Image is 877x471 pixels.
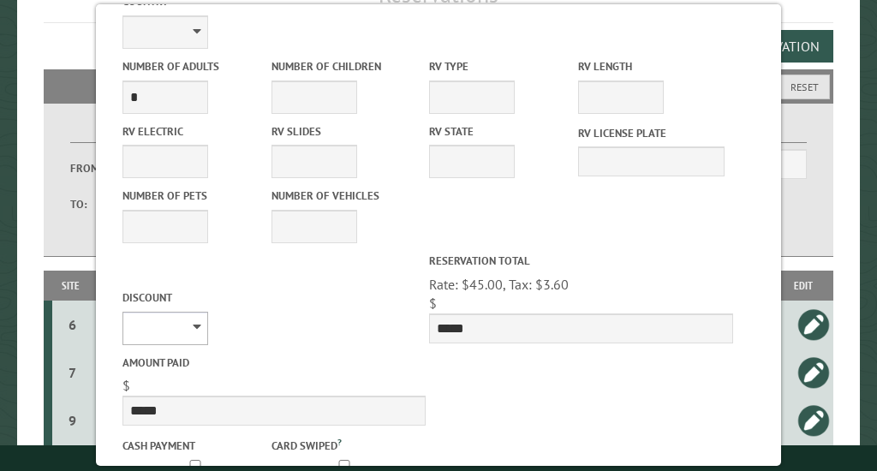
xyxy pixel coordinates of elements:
[70,123,250,143] label: Dates
[429,58,575,75] label: RV Type
[122,355,427,371] label: Amount paid
[59,364,86,381] div: 7
[122,289,427,306] label: Discount
[92,412,224,429] div: [DATE] - [DATE]
[271,435,417,454] label: Card swiped
[429,123,575,140] label: RV State
[70,196,116,212] label: To:
[774,271,833,301] th: Edit
[92,316,224,333] div: [DATE] - [DATE]
[122,188,268,204] label: Number of Pets
[429,295,437,312] span: $
[59,316,86,333] div: 6
[271,58,417,75] label: Number of Children
[779,75,830,99] button: Reset
[89,271,227,301] th: Dates
[122,58,268,75] label: Number of Adults
[92,364,224,381] div: [DATE] - [DATE]
[271,123,417,140] label: RV Slides
[44,69,833,102] h2: Filters
[271,188,417,204] label: Number of Vehicles
[122,377,130,394] span: $
[52,271,89,301] th: Site
[578,125,724,141] label: RV License Plate
[122,123,268,140] label: RV Electric
[337,436,342,448] a: ?
[70,160,116,176] label: From:
[59,412,86,429] div: 9
[429,253,733,269] label: Reservation Total
[429,276,569,293] span: Rate: $45.00, Tax: $3.60
[578,58,724,75] label: RV Length
[122,438,268,454] label: Cash payment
